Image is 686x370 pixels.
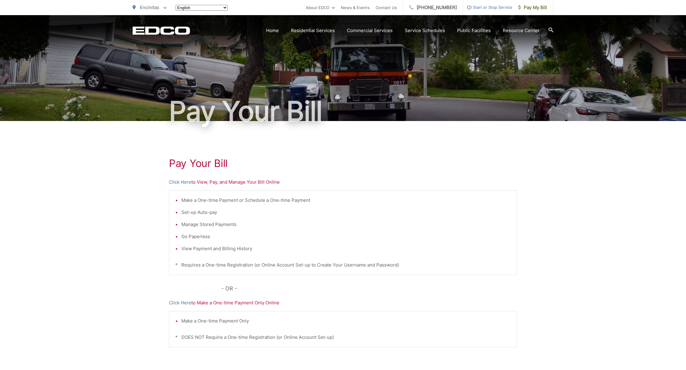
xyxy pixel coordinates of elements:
[133,26,190,35] a: EDCD logo. Return to the homepage.
[341,4,370,11] a: News & Events
[181,233,511,240] li: Go Paperless
[181,221,511,228] li: Manage Stored Payments
[169,299,191,306] a: Click Here
[181,317,511,325] li: Make a One-time Payment Only
[181,245,511,252] li: View Payment and Billing History
[175,261,511,269] p: * Requires a One-time Registration (or Online Account Set-up to Create Your Username and Password)
[405,27,445,34] a: Service Schedules
[518,4,547,11] span: Pay My Bill
[347,27,393,34] a: Commercial Services
[133,96,553,126] h1: Pay Your Bill
[266,27,279,34] a: Home
[181,197,511,204] li: Make a One-time Payment or Schedule a One-time Payment
[221,284,517,293] p: - OR -
[169,178,191,186] a: Click Here
[376,4,397,11] a: Contact Us
[169,157,517,169] h1: Pay Your Bill
[169,299,517,306] p: to Make a One-time Payment Only Online
[175,334,511,341] p: * DOES NOT Require a One-time Registration (or Online Account Set-up)
[457,27,491,34] a: Public Facilities
[140,5,159,10] span: Encinitas
[169,178,517,186] p: to View, Pay, and Manage Your Bill Online
[176,5,228,11] select: Select a language
[291,27,335,34] a: Residential Services
[503,27,539,34] a: Resource Center
[181,209,511,216] li: Set-up Auto-pay
[306,4,335,11] a: About EDCO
